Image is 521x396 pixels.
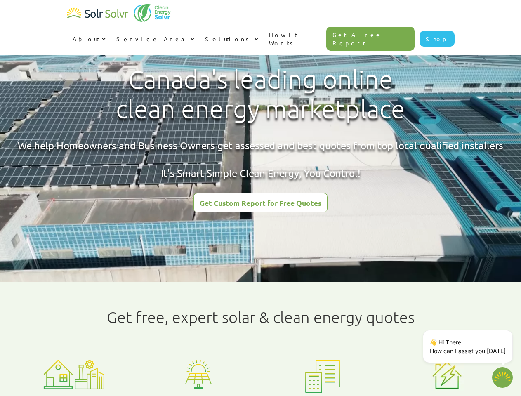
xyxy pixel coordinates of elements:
[430,338,506,355] p: 👋 Hi There! How can I assist you [DATE]
[420,31,455,47] a: Shop
[199,26,263,51] div: Solutions
[205,35,252,43] div: Solutions
[67,26,111,51] div: About
[326,27,415,51] a: Get A Free Report
[263,22,327,55] a: How It Works
[116,35,188,43] div: Service Area
[109,65,412,124] h1: Canada's leading online clean energy marketplace
[18,139,503,180] div: We help Homeowners and Business Owners get assessed and best quotes from top local qualified inst...
[492,367,513,388] img: 1702586718.png
[200,199,321,207] div: Get Custom Report for Free Quotes
[193,193,328,212] a: Get Custom Report for Free Quotes
[73,35,99,43] div: About
[111,26,199,51] div: Service Area
[492,367,513,388] button: Open chatbot widget
[107,308,415,326] h1: Get free, expert solar & clean energy quotes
